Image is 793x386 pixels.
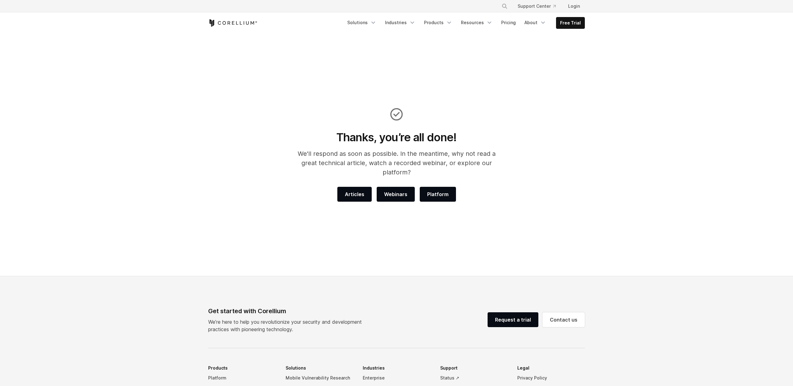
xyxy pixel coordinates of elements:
[344,17,585,29] div: Navigation Menu
[497,17,519,28] a: Pricing
[556,17,585,29] a: Free Trial
[440,373,508,383] a: Status ↗
[488,312,538,327] a: Request a trial
[363,373,430,383] a: Enterprise
[286,373,353,383] a: Mobile Vulnerability Research
[337,187,372,202] a: Articles
[344,17,380,28] a: Solutions
[427,191,449,198] span: Platform
[345,191,364,198] span: Articles
[420,187,456,202] a: Platform
[377,187,415,202] a: Webinars
[513,1,561,12] a: Support Center
[289,149,504,177] p: We'll respond as soon as possible. In the meantime, why not read a great technical article, watch...
[420,17,456,28] a: Products
[457,17,496,28] a: Resources
[208,318,367,333] p: We’re here to help you revolutionize your security and development practices with pioneering tech...
[208,19,257,27] a: Corellium Home
[542,312,585,327] a: Contact us
[517,373,585,383] a: Privacy Policy
[499,1,510,12] button: Search
[521,17,550,28] a: About
[289,130,504,144] h1: Thanks, you’re all done!
[208,373,276,383] a: Platform
[563,1,585,12] a: Login
[381,17,419,28] a: Industries
[208,306,367,316] div: Get started with Corellium
[494,1,585,12] div: Navigation Menu
[384,191,407,198] span: Webinars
